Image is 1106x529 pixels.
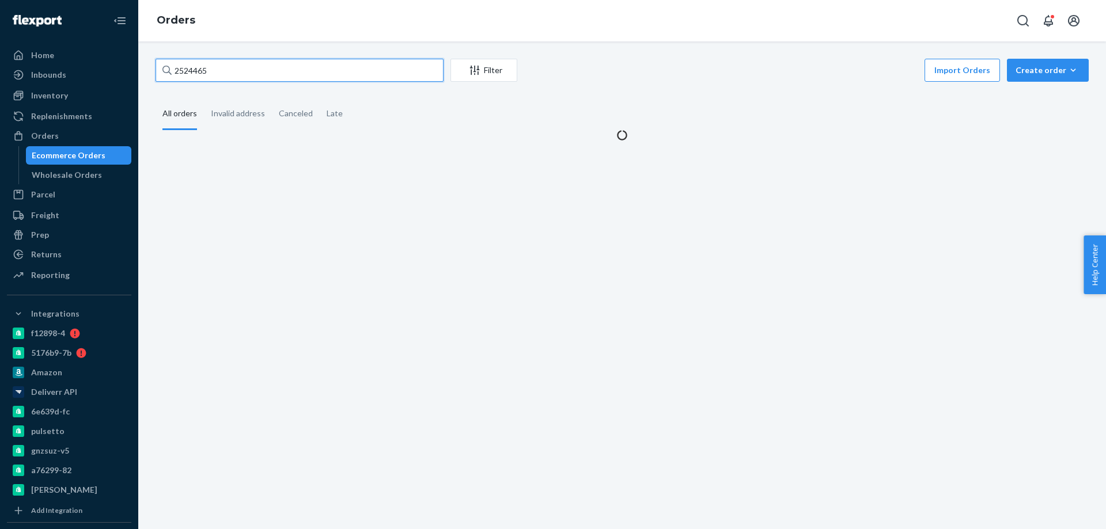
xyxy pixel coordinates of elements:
a: gnzsuz-v5 [7,442,131,460]
button: Integrations [7,305,131,323]
div: Filter [451,64,517,76]
div: pulsetto [31,425,65,437]
button: Open Search Box [1012,9,1035,32]
a: Wholesale Orders [26,166,132,184]
div: Freight [31,210,59,221]
div: a76299-82 [31,465,71,476]
button: Open account menu [1062,9,1085,32]
a: Prep [7,226,131,244]
div: Create order [1016,64,1080,76]
button: Create order [1007,59,1089,82]
a: Returns [7,245,131,264]
div: Late [327,98,343,128]
div: Prep [31,229,49,241]
a: 5176b9-7b [7,344,131,362]
a: Amazon [7,363,131,382]
a: Freight [7,206,131,224]
a: Home [7,46,131,64]
a: a76299-82 [7,461,131,479]
a: Replenishments [7,107,131,125]
div: Integrations [31,308,79,319]
button: Import Orders [925,59,1000,82]
button: Filter [450,59,517,82]
img: Flexport logo [13,15,62,26]
div: Parcel [31,189,55,200]
div: Add Integration [31,505,82,515]
a: Parcel [7,185,131,204]
div: Replenishments [31,111,92,122]
a: Deliverr API [7,383,131,401]
a: Inbounds [7,66,131,84]
input: Search orders [156,59,444,82]
div: 6e639d-fc [31,406,70,417]
a: 6e639d-fc [7,402,131,421]
a: [PERSON_NAME] [7,481,131,499]
button: Close Navigation [108,9,131,32]
div: Ecommerce Orders [32,150,105,161]
a: Orders [157,14,195,26]
div: Inbounds [31,69,66,81]
a: Reporting [7,266,131,284]
a: Inventory [7,86,131,105]
div: Reporting [31,269,70,281]
div: Orders [31,130,59,142]
div: f12898-4 [31,328,65,339]
div: Deliverr API [31,386,77,398]
a: Add Integration [7,504,131,517]
a: f12898-4 [7,324,131,342]
div: Wholesale Orders [32,169,102,181]
ol: breadcrumbs [147,4,204,37]
div: gnzsuz-v5 [31,445,69,456]
div: Amazon [31,367,62,378]
a: pulsetto [7,422,131,440]
div: [PERSON_NAME] [31,484,97,496]
div: Invalid address [211,98,265,128]
div: Home [31,50,54,61]
div: Inventory [31,90,68,101]
div: 5176b9-7b [31,347,71,359]
button: Help Center [1084,235,1106,294]
a: Orders [7,127,131,145]
button: Open notifications [1037,9,1060,32]
div: All orders [162,98,197,130]
a: Ecommerce Orders [26,146,132,165]
div: Returns [31,249,62,260]
div: Canceled [279,98,313,128]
